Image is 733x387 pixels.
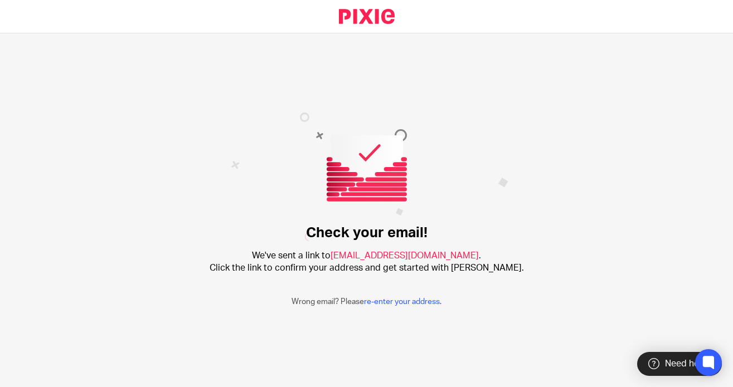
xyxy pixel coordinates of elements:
[210,250,524,274] h2: We've sent a link to . Click the link to confirm your address and get started with [PERSON_NAME].
[231,112,508,241] img: Confirm email image
[637,352,722,376] div: Need help?
[364,298,440,306] a: re-enter your address
[306,224,428,242] h1: Check your email!
[292,296,441,307] p: Wrong email? Please .
[331,251,479,260] span: [EMAIL_ADDRESS][DOMAIN_NAME]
